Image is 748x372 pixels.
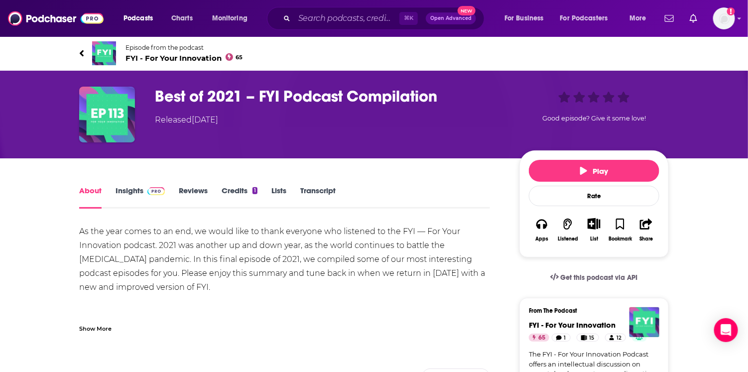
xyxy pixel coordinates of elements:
span: Play [580,166,609,176]
a: 1 [552,334,571,342]
a: InsightsPodchaser Pro [116,186,165,209]
a: Charts [165,10,199,26]
button: open menu [554,10,623,26]
button: Open AdvancedNew [426,12,476,24]
button: open menu [205,10,260,26]
button: Share [633,212,659,248]
div: Listened [558,236,578,242]
span: New [458,6,476,15]
span: Open Advanced [430,16,472,21]
span: More [629,11,646,25]
span: 1 [564,333,566,343]
span: 65 [538,333,545,343]
button: Bookmark [607,212,633,248]
a: 12 [605,334,626,342]
span: For Podcasters [560,11,608,25]
span: 12 [617,333,622,343]
h3: From The Podcast [529,307,651,314]
div: Released [DATE] [155,114,218,126]
svg: Add a profile image [727,7,735,15]
button: open menu [117,10,166,26]
span: FYI - For Your Innovation [125,53,243,63]
div: 1 [252,187,257,194]
div: Share [639,236,653,242]
a: 65 [529,334,549,342]
a: Lists [271,186,286,209]
div: Show More ButtonList [581,212,607,248]
img: FYI - For Your Innovation [92,41,116,65]
input: Search podcasts, credits, & more... [294,10,399,26]
img: User Profile [713,7,735,29]
button: Apps [529,212,555,248]
h1: Best of 2021 – FYI Podcast Compilation [155,87,503,106]
div: Rate [529,186,659,206]
button: Play [529,160,659,182]
span: Podcasts [124,11,153,25]
button: Show profile menu [713,7,735,29]
span: 15 [590,333,595,343]
img: FYI - For Your Innovation [629,307,659,337]
a: Get this podcast via API [542,265,646,290]
div: List [590,236,598,242]
button: open menu [498,10,556,26]
span: ⌘ K [399,12,418,25]
a: Reviews [179,186,208,209]
a: 15 [577,334,599,342]
img: Podchaser Pro [147,187,165,195]
img: Best of 2021 – FYI Podcast Compilation [79,87,135,142]
a: Show notifications dropdown [686,10,701,27]
div: Search podcasts, credits, & more... [276,7,494,30]
button: Listened [555,212,581,248]
span: 65 [236,55,243,60]
div: Apps [535,236,548,242]
img: Podchaser - Follow, Share and Rate Podcasts [8,9,104,28]
a: Transcript [300,186,336,209]
a: Show notifications dropdown [661,10,678,27]
a: Credits1 [222,186,257,209]
div: Bookmark [609,236,632,242]
a: FYI - For Your InnovationEpisode from the podcastFYI - For Your Innovation65 [79,41,669,65]
button: open menu [623,10,659,26]
div: Open Intercom Messenger [714,318,738,342]
span: Episode from the podcast [125,44,243,51]
button: Show More Button [584,218,604,229]
a: About [79,186,102,209]
span: For Business [504,11,544,25]
span: Good episode? Give it some love! [542,115,646,122]
span: Charts [171,11,193,25]
span: Monitoring [212,11,248,25]
span: Logged in as lizziehan [713,7,735,29]
span: Get this podcast via API [561,273,638,282]
a: FYI - For Your Innovation [529,320,616,330]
